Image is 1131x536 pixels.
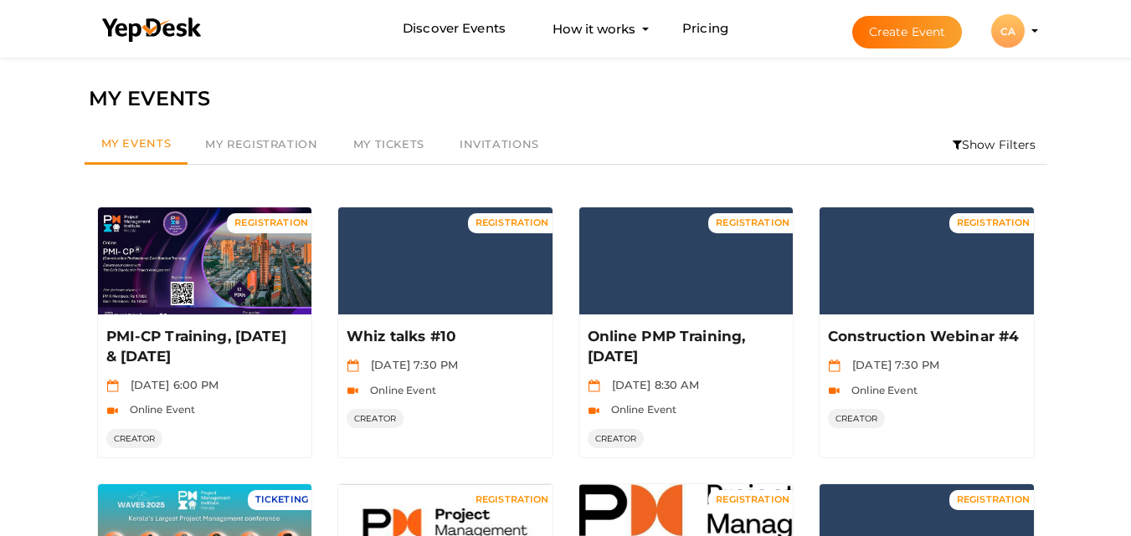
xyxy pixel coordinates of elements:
[121,403,196,416] span: Online Event
[548,13,640,44] button: How it works
[106,380,119,392] img: calendar.svg
[828,409,885,428] span: CREATOR
[991,25,1025,38] profile-pic: CA
[604,378,700,391] span: [DATE] 8:30 AM
[844,358,939,371] span: [DATE] 7:30 PM
[403,13,506,44] a: Discover Events
[603,403,677,416] span: Online Event
[442,125,557,164] a: Invitations
[362,384,436,396] span: Online Event
[828,327,1021,347] p: Construction Webinar #4
[942,125,1047,164] li: Show Filters
[101,136,172,150] span: My Events
[828,360,841,372] img: calendar.svg
[336,125,442,164] a: My Tickets
[89,83,1043,115] div: MY EVENTS
[588,429,645,448] span: CREATOR
[347,385,359,397] img: video-icon.svg
[347,409,404,428] span: CREATOR
[106,429,163,448] span: CREATOR
[986,13,1030,48] button: CA
[588,380,600,392] img: calendar.svg
[682,13,728,44] a: Pricing
[843,384,918,396] span: Online Event
[122,378,219,391] span: [DATE] 6:00 PM
[362,358,458,371] span: [DATE] 7:30 PM
[347,327,540,347] p: Whiz talks #10
[85,125,188,165] a: My Events
[588,327,781,367] p: Online PMP Training, [DATE]
[106,405,119,417] img: video-icon.svg
[188,125,335,164] a: My Registration
[353,137,424,151] span: My Tickets
[460,137,539,151] span: Invitations
[852,16,963,48] button: Create Event
[828,385,841,397] img: video-icon.svg
[347,360,359,372] img: calendar.svg
[991,14,1025,48] div: CA
[588,405,600,417] img: video-icon.svg
[205,137,317,151] span: My Registration
[106,327,300,367] p: PMI-CP Training, [DATE] & [DATE]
